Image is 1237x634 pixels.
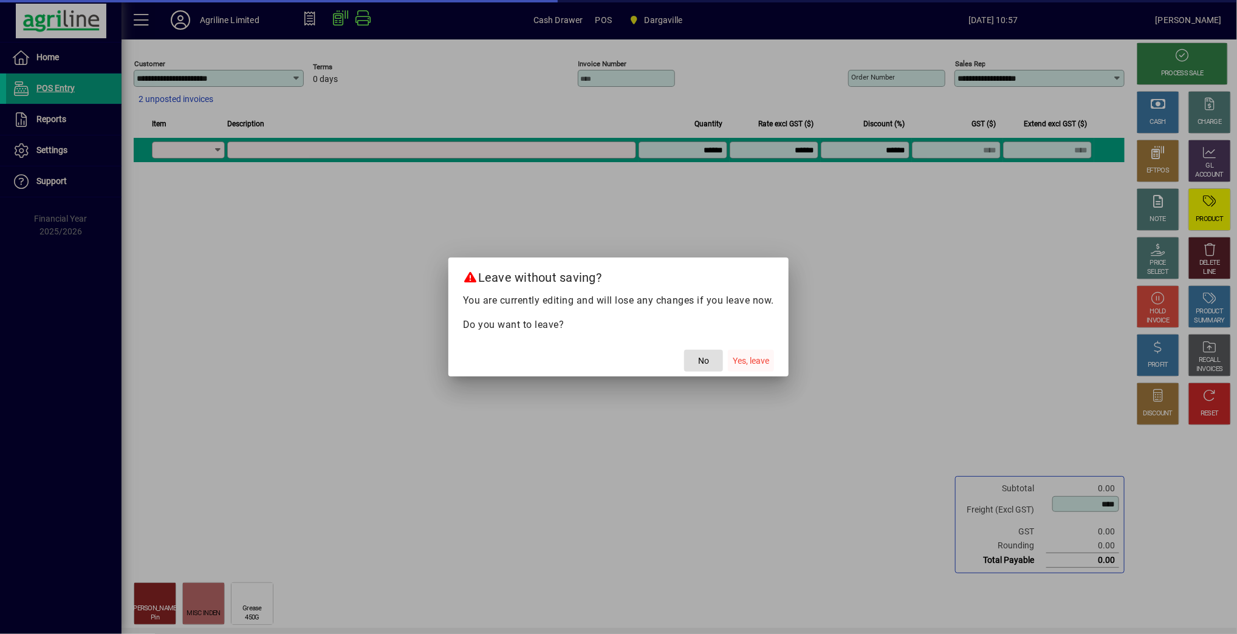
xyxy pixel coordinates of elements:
p: You are currently editing and will lose any changes if you leave now. [463,293,775,308]
h2: Leave without saving? [448,257,789,293]
p: Do you want to leave? [463,318,775,332]
span: Yes, leave [733,355,769,367]
span: No [698,355,709,367]
button: Yes, leave [728,350,774,372]
button: No [684,350,723,372]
